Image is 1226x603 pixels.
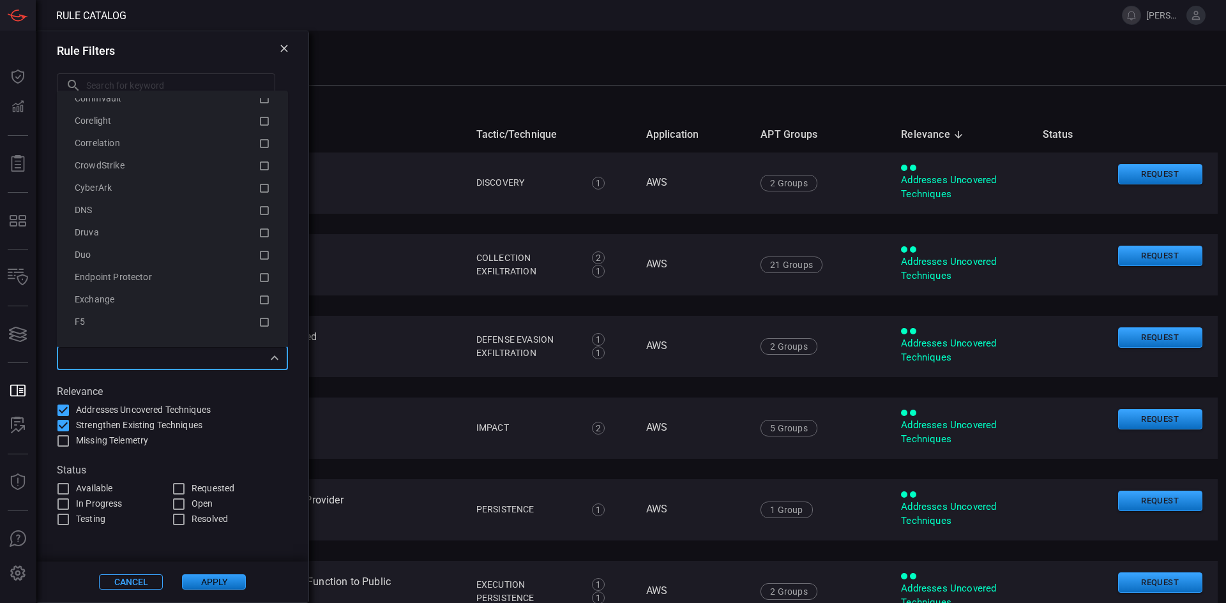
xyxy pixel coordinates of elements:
button: Rule Catalog [3,376,33,406]
span: In Progress [76,497,122,510]
span: Correlation [75,138,120,148]
div: 1 [592,265,605,278]
button: Dashboard [3,61,33,92]
li: Druva [64,221,280,244]
span: Available [76,482,112,495]
div: 1 [592,503,605,516]
div: Addresses Uncovered Techniques [901,174,1022,201]
button: Request [1118,409,1202,430]
th: APT Groups [750,116,891,153]
li: Correlation [64,132,280,154]
button: Inventory [3,262,33,293]
td: AWS [636,398,751,459]
div: Discovery [476,176,578,190]
span: Druva [75,227,99,237]
li: Endpoint Protector [64,266,280,288]
div: Execution [476,578,578,592]
div: Addresses Uncovered Techniques [901,255,1022,283]
span: Missing Telemetry [76,434,148,447]
li: CyberArk [64,177,280,199]
div: Exfiltration [476,265,578,278]
li: CrowdStrike [64,154,280,177]
button: Threat Intelligence [3,467,33,498]
button: Request [1118,491,1202,512]
span: DNS [75,205,92,215]
li: F5 [64,311,280,333]
button: Request [1118,572,1202,593]
div: 2 Groups [761,338,817,355]
div: Exfiltration [476,346,578,360]
div: Addresses Uncovered Techniques [901,419,1022,446]
button: Close [266,349,284,367]
li: Corelight [64,110,280,132]
button: ALERT ANALYSIS [3,410,33,441]
div: Defense Evasion [476,333,578,346]
span: Exchange [75,294,114,304]
span: Application [646,127,716,142]
span: Requested [192,482,234,495]
div: 1 [592,333,605,346]
button: MITRE - Detection Posture [3,205,33,236]
div: 2 [592,251,605,264]
span: Commvault [75,93,121,103]
div: 21 Groups [761,257,822,273]
li: Exchange [64,288,280,311]
span: [PERSON_NAME].[PERSON_NAME] [1146,10,1181,20]
span: Resolved [192,512,228,526]
li: Commvault [64,87,280,110]
span: Testing [76,512,105,526]
td: AWS [636,234,751,295]
span: CrowdStrike [75,160,125,170]
div: 5 Groups [761,420,817,436]
div: 1 [592,578,605,591]
button: Reports [3,149,33,179]
span: Status [1043,127,1089,142]
span: Firewall [75,339,106,349]
span: Relevance [901,127,967,142]
label: Status [57,464,288,476]
button: Cancel [99,574,163,590]
span: Addresses Uncovered Techniques [76,403,211,417]
td: AWS [636,316,751,377]
div: Collection [476,251,578,265]
td: AWS [636,479,751,540]
span: Corelight [75,115,111,126]
h3: Rule Filters [57,44,115,57]
button: Cards [3,319,33,350]
button: Request [1118,327,1202,348]
button: Request [1118,246,1202,267]
div: 2 [592,422,605,435]
div: Impact [476,421,578,435]
input: Search for keyword [86,73,275,97]
div: Addresses Uncovered Techniques [901,500,1022,528]
button: Apply [182,574,246,590]
span: Duo [75,249,91,260]
th: Tactic/Technique [466,116,636,153]
button: Ask Us A Question [3,524,33,555]
button: Preferences [3,558,33,589]
div: Addresses Uncovered Techniques [901,337,1022,364]
span: Endpoint Protector [75,272,152,282]
div: 1 [592,346,605,359]
td: AWS [636,153,751,214]
div: 1 Group [761,502,812,518]
li: Firewall [64,333,280,355]
div: 1 [592,177,605,190]
li: Duo [64,244,280,266]
span: F5 [75,316,85,327]
button: Request [1118,164,1202,185]
div: Persistence [476,503,578,516]
li: DNS [64,199,280,221]
span: Rule Catalog [56,10,126,22]
button: Detections [3,92,33,123]
div: 2 Groups [761,175,817,191]
div: 2 Groups [761,583,817,600]
span: Strengthen Existing Techniques [76,419,202,432]
span: Open [192,497,213,510]
span: CyberArk [75,182,112,193]
label: Relevance [57,385,288,398]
